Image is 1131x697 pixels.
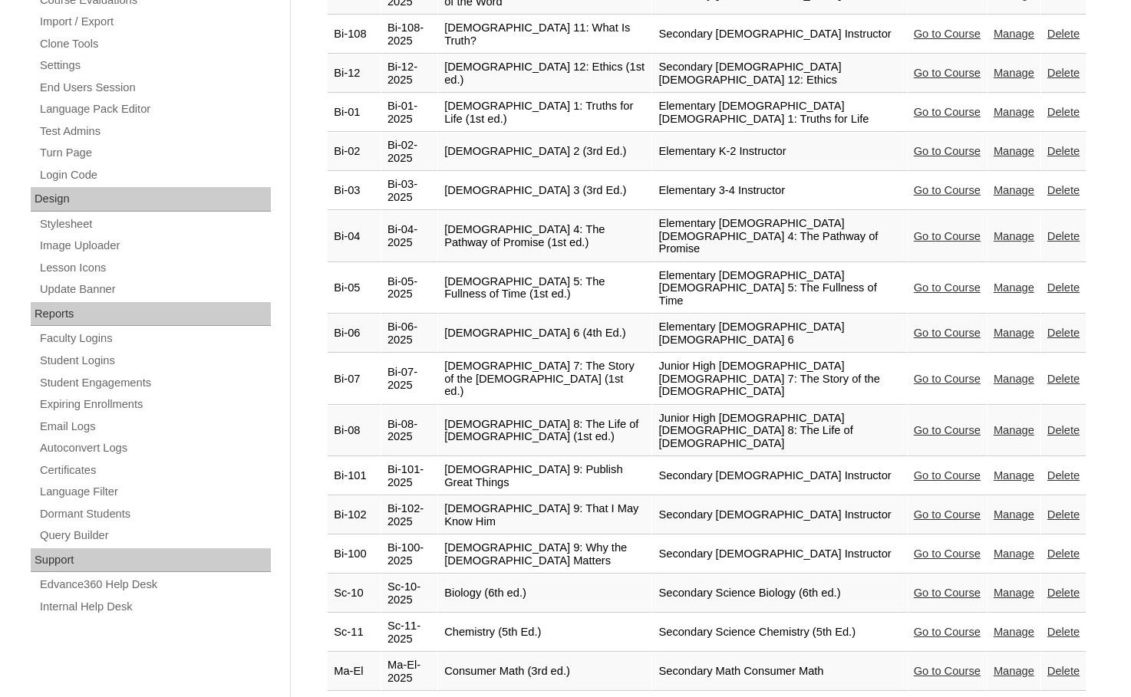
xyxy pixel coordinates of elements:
td: Bi-02-2025 [381,133,437,171]
td: Bi-102-2025 [381,496,437,534]
td: [DEMOGRAPHIC_DATA] 1: Truths for Life (1st ed.) [438,94,651,132]
td: Ma-El [328,653,381,691]
a: Manage [994,281,1034,294]
td: Bi-01-2025 [381,94,437,132]
td: Secondary Math Consumer Math [652,653,906,691]
a: Go to Course [914,665,981,677]
td: Bi-04 [328,211,381,262]
a: Delete [1047,230,1080,242]
td: Sc-11-2025 [381,613,437,652]
td: Elementary K-2 Instructor [652,133,906,171]
a: Dormant Students [38,505,271,524]
td: Bi-06 [328,314,381,353]
a: Delete [1047,106,1080,118]
a: Turn Page [38,143,271,163]
a: Language Pack Editor [38,100,271,119]
a: Go to Course [914,28,981,40]
a: Student Engagements [38,373,271,393]
a: Settings [38,56,271,75]
a: Delete [1047,587,1080,599]
td: Bi-101-2025 [381,457,437,495]
a: Manage [994,547,1034,560]
td: Biology (6th ed.) [438,574,651,613]
td: Bi-100 [328,535,381,574]
a: Manage [994,145,1034,157]
td: Chemistry (5th Ed.) [438,613,651,652]
td: [DEMOGRAPHIC_DATA] 9: Publish Great Things [438,457,651,495]
td: Ma-El-2025 [381,653,437,691]
td: Sc-11 [328,613,381,652]
td: [DEMOGRAPHIC_DATA] 6 (4th Ed.) [438,314,651,353]
td: [DEMOGRAPHIC_DATA] 9: Why the [DEMOGRAPHIC_DATA] Matters [438,535,651,574]
a: Email Logs [38,417,271,436]
a: Go to Course [914,281,981,294]
td: Bi-108 [328,15,381,54]
td: Bi-01 [328,94,381,132]
a: Import / Export [38,12,271,31]
a: Go to Course [914,587,981,599]
a: Delete [1047,184,1080,196]
a: Test Admins [38,122,271,141]
td: Bi-08-2025 [381,406,437,457]
a: Delete [1047,145,1080,157]
td: Bi-102 [328,496,381,534]
a: Delete [1047,281,1080,294]
td: Secondary [DEMOGRAPHIC_DATA] Instructor [652,535,906,574]
a: Delete [1047,67,1080,79]
a: Manage [994,106,1034,118]
a: Go to Course [914,469,981,482]
a: Manage [994,424,1034,436]
td: Bi-08 [328,406,381,457]
td: Secondary [DEMOGRAPHIC_DATA] Instructor [652,496,906,534]
td: Bi-03 [328,172,381,210]
a: Query Builder [38,526,271,545]
a: Go to Course [914,508,981,521]
a: Go to Course [914,67,981,79]
a: Language Filter [38,482,271,501]
a: Stylesheet [38,215,271,234]
a: Manage [994,67,1034,79]
a: Delete [1047,626,1080,638]
td: Sc-10 [328,574,381,613]
td: Junior High [DEMOGRAPHIC_DATA] [DEMOGRAPHIC_DATA] 7: The Story of the [DEMOGRAPHIC_DATA] [652,353,906,405]
td: Junior High [DEMOGRAPHIC_DATA] [DEMOGRAPHIC_DATA] 8: The Life of [DEMOGRAPHIC_DATA] [652,406,906,457]
a: Delete [1047,28,1080,40]
a: Manage [994,508,1034,521]
a: Clone Tools [38,35,271,54]
a: Manage [994,665,1034,677]
a: Delete [1047,665,1080,677]
td: Bi-05 [328,263,381,314]
td: [DEMOGRAPHIC_DATA] 11: What Is Truth? [438,15,651,54]
a: End Users Session [38,78,271,97]
a: Go to Course [914,547,981,560]
a: Go to Course [914,626,981,638]
td: Elementary [DEMOGRAPHIC_DATA] [DEMOGRAPHIC_DATA] 1: Truths for Life [652,94,906,132]
a: Delete [1047,469,1080,482]
a: Student Logins [38,351,271,370]
td: [DEMOGRAPHIC_DATA] 7: The Story of the [DEMOGRAPHIC_DATA] (1st ed.) [438,353,651,405]
a: Login Code [38,166,271,185]
a: Autoconvert Logs [38,439,271,458]
td: Secondary [DEMOGRAPHIC_DATA] Instructor [652,15,906,54]
td: Bi-101 [328,457,381,495]
div: Design [31,187,271,212]
td: [DEMOGRAPHIC_DATA] 5: The Fullness of Time (1st ed.) [438,263,651,314]
a: Lesson Icons [38,258,271,278]
td: Secondary Science Biology (6th ed.) [652,574,906,613]
a: Internal Help Desk [38,597,271,616]
a: Delete [1047,424,1080,436]
a: Manage [994,230,1034,242]
a: Go to Course [914,327,981,339]
td: Bi-06-2025 [381,314,437,353]
a: Manage [994,184,1034,196]
td: Secondary [DEMOGRAPHIC_DATA] Instructor [652,457,906,495]
td: [DEMOGRAPHIC_DATA] 12: Ethics (1st ed.) [438,54,651,93]
a: Edvance360 Help Desk [38,575,271,594]
td: Bi-12 [328,54,381,93]
td: [DEMOGRAPHIC_DATA] 4: The Pathway of Promise (1st ed.) [438,211,651,262]
a: Go to Course [914,145,981,157]
div: Reports [31,302,271,327]
a: Delete [1047,327,1080,339]
a: Expiring Enrollments [38,395,271,414]
td: Bi-07 [328,353,381,405]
